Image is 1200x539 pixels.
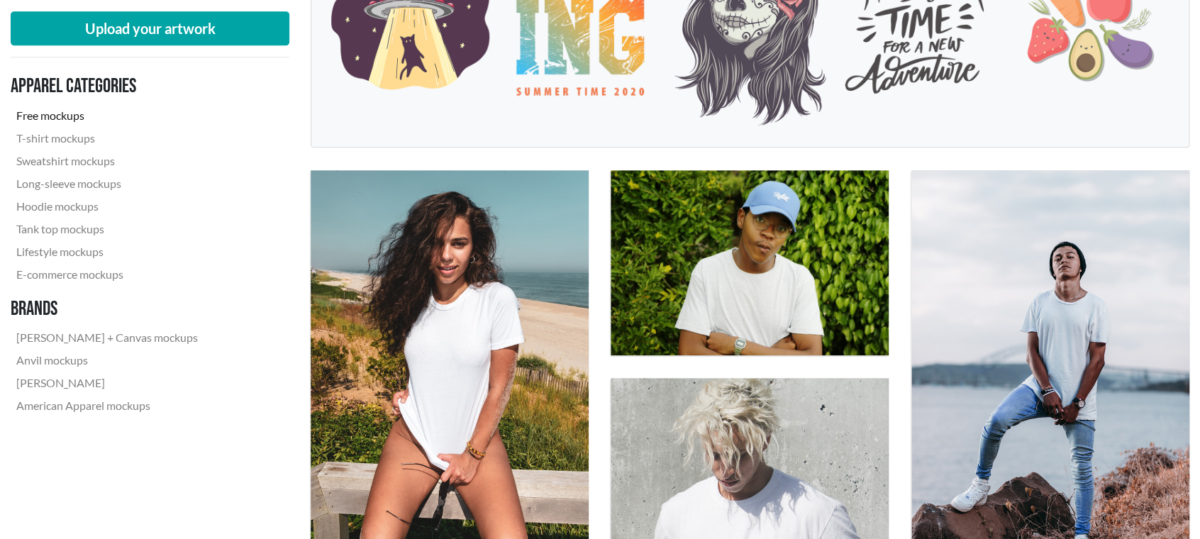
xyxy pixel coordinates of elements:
a: Hoodie mockups [11,195,204,218]
a: [PERSON_NAME] + Canvas mockups [11,326,204,349]
a: Anvil mockups [11,349,204,372]
a: Free mockups [11,104,204,127]
button: Upload your artwork [11,11,289,45]
a: E-commerce mockups [11,263,204,286]
a: T-shirt mockups [11,127,204,150]
h3: Apparel categories [11,74,204,99]
a: Lifestyle mockups [11,240,204,263]
a: American Apparel mockups [11,394,204,417]
a: [PERSON_NAME] [11,372,204,394]
a: Long-sleeve mockups [11,172,204,195]
a: Tank top mockups [11,218,204,240]
a: Sweatshirt mockups [11,150,204,172]
h3: Brands [11,297,204,321]
img: teenager wearing a blue cap wearing a white crew neck T-shirt in front of a hedge [611,170,889,355]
